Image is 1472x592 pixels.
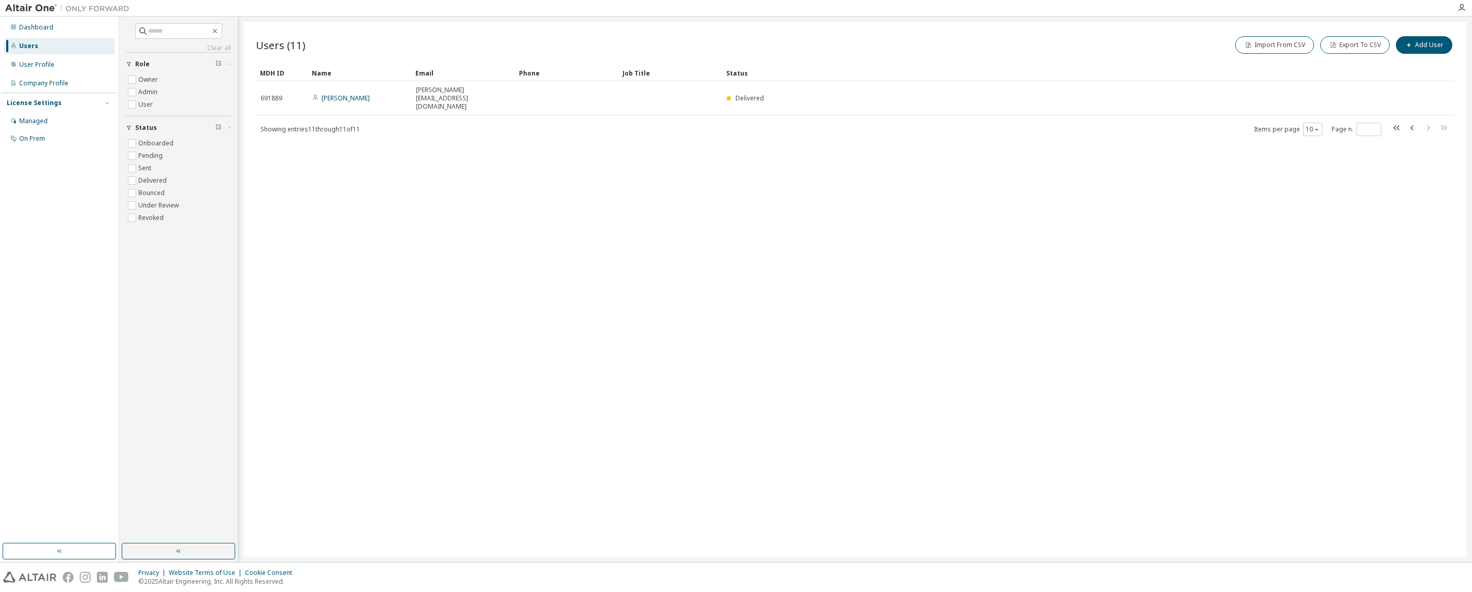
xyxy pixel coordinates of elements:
[135,60,150,68] span: Role
[19,42,38,50] div: Users
[5,3,135,13] img: Altair One
[138,162,153,174] label: Sent
[322,94,370,102] a: [PERSON_NAME]
[19,79,68,87] div: Company Profile
[261,94,282,102] span: 691889
[1332,123,1381,136] span: Page n.
[415,65,511,81] div: Email
[80,572,91,583] img: instagram.svg
[19,61,54,69] div: User Profile
[261,125,360,134] span: Showing entries 11 through 11 of 11
[138,199,181,212] label: Under Review
[135,124,157,132] span: Status
[138,174,169,187] label: Delivered
[260,65,304,81] div: MDH ID
[138,86,160,98] label: Admin
[138,150,165,162] label: Pending
[138,212,166,224] label: Revoked
[19,117,48,125] div: Managed
[138,98,155,111] label: User
[138,73,160,86] label: Owner
[126,44,231,52] a: Clear all
[726,65,1401,81] div: Status
[126,53,231,76] button: Role
[256,38,306,52] span: Users (11)
[19,23,53,32] div: Dashboard
[114,572,129,583] img: youtube.svg
[312,65,407,81] div: Name
[63,572,74,583] img: facebook.svg
[97,572,108,583] img: linkedin.svg
[138,569,169,577] div: Privacy
[215,124,222,132] span: Clear filter
[1235,36,1314,54] button: Import From CSV
[19,135,45,143] div: On Prem
[416,86,510,111] span: [PERSON_NAME][EMAIL_ADDRESS][DOMAIN_NAME]
[138,137,176,150] label: Onboarded
[138,577,298,586] p: © 2025 Altair Engineering, Inc. All Rights Reserved.
[7,99,62,107] div: License Settings
[623,65,718,81] div: Job Title
[1396,36,1452,54] button: Add User
[245,569,298,577] div: Cookie Consent
[519,65,614,81] div: Phone
[735,94,764,102] span: Delivered
[169,569,245,577] div: Website Terms of Use
[138,187,167,199] label: Bounced
[1306,125,1320,134] button: 10
[1320,36,1390,54] button: Export To CSV
[1254,123,1322,136] span: Items per page
[126,116,231,139] button: Status
[215,60,222,68] span: Clear filter
[3,572,56,583] img: altair_logo.svg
